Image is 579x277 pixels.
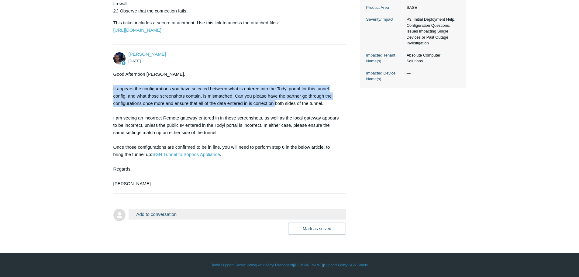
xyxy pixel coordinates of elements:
[129,209,346,220] button: Add to conversation
[129,59,141,63] time: 09/15/2025, 16:30
[366,5,404,11] dt: Product Area
[288,223,346,235] button: Mark as solved
[113,262,466,268] div: | | | |
[366,52,404,64] dt: Impacted Tenant Name(s)
[404,5,460,11] dd: SASE
[152,152,220,157] a: SGN Tunnel to Sophos Appliance
[294,262,323,268] a: [DOMAIN_NAME]
[404,16,460,46] dd: P3: Initial Deployment Help, Configuration Questions, Issues Impacting Single Devices or Past Out...
[404,70,460,76] dd: —
[349,262,368,268] a: SGN Status
[324,262,347,268] a: Support Policy
[366,16,404,23] dt: Severity/Impact
[257,262,293,268] a: Your Todyl Dashboard
[211,262,256,268] a: Todyl Support Center Home
[366,70,404,82] dt: Impacted Device Name(s)
[113,71,340,187] div: Good Afternoon [PERSON_NAME], It appears the configurations you have selected between what is ent...
[129,51,166,57] span: Connor Davis
[404,52,460,64] dd: Absolute Computer Solutions
[113,19,340,34] p: This ticket includes a secure attachment. Use this link to access the attached files:
[129,51,166,57] a: [PERSON_NAME]
[113,27,161,33] a: [URL][DOMAIN_NAME]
